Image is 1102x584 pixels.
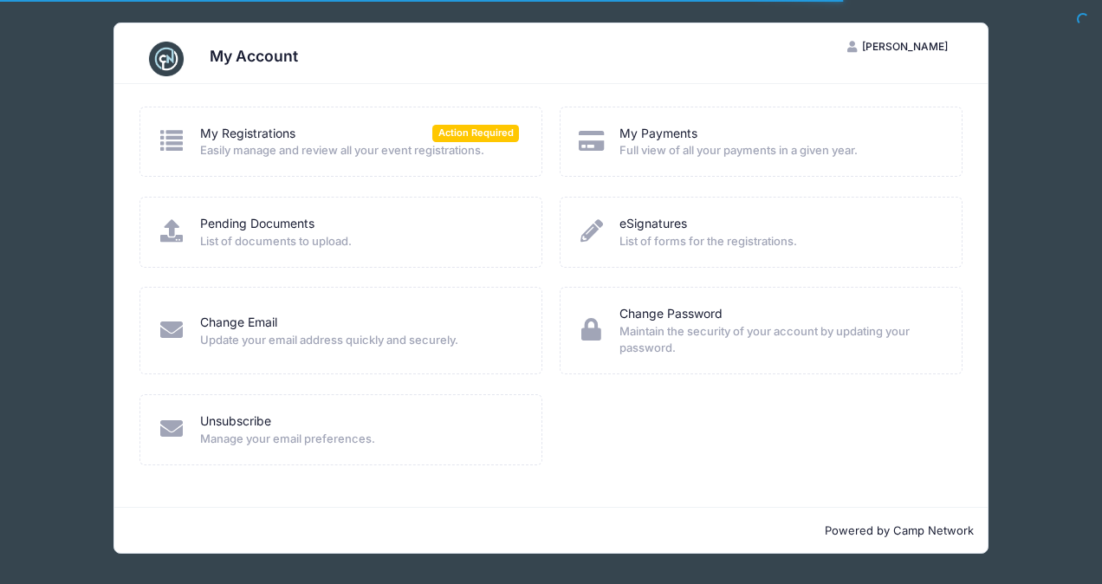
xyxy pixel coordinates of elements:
[200,125,295,143] a: My Registrations
[200,412,271,431] a: Unsubscribe
[619,233,939,250] span: List of forms for the registrations.
[862,40,948,53] span: [PERSON_NAME]
[200,215,314,233] a: Pending Documents
[200,233,520,250] span: List of documents to upload.
[200,431,520,448] span: Manage your email preferences.
[200,142,520,159] span: Easily manage and review all your event registrations.
[619,215,687,233] a: eSignatures
[619,125,697,143] a: My Payments
[619,142,939,159] span: Full view of all your payments in a given year.
[200,332,520,349] span: Update your email address quickly and securely.
[200,314,277,332] a: Change Email
[149,42,184,76] img: CampNetwork
[833,32,963,62] button: [PERSON_NAME]
[432,125,519,141] span: Action Required
[210,47,298,65] h3: My Account
[128,522,974,540] p: Powered by Camp Network
[619,323,939,357] span: Maintain the security of your account by updating your password.
[619,305,723,323] a: Change Password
